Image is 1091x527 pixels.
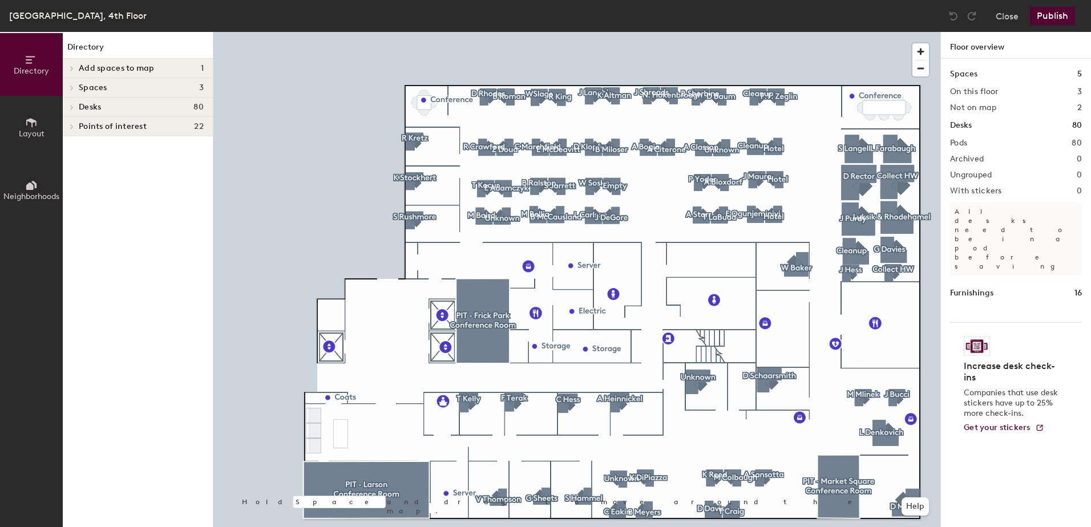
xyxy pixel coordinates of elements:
[941,32,1091,59] h1: Floor overview
[1072,119,1082,132] h1: 80
[964,423,1044,433] a: Get your stickers
[1077,155,1082,164] h2: 0
[950,68,977,80] h1: Spaces
[950,139,967,148] h2: Pods
[3,192,59,201] span: Neighborhoods
[1077,171,1082,180] h2: 0
[950,171,992,180] h2: Ungrouped
[79,64,155,73] span: Add spaces to map
[79,122,147,131] span: Points of interest
[950,87,999,96] h2: On this floor
[996,7,1019,25] button: Close
[1072,139,1082,148] h2: 80
[1077,87,1082,96] h2: 3
[1077,68,1082,80] h1: 5
[19,129,45,139] span: Layout
[63,41,213,59] h1: Directory
[14,66,49,76] span: Directory
[950,119,972,132] h1: Desks
[950,287,993,299] h1: Furnishings
[9,9,147,23] div: [GEOGRAPHIC_DATA], 4th Floor
[950,202,1082,275] p: All desks need to be in a pod before saving
[1074,287,1082,299] h1: 16
[79,83,107,92] span: Spaces
[1030,7,1075,25] button: Publish
[902,497,929,516] button: Help
[964,423,1031,432] span: Get your stickers
[194,122,204,131] span: 22
[950,155,984,164] h2: Archived
[964,337,990,356] img: Sticker logo
[950,187,1002,196] h2: With stickers
[199,83,204,92] span: 3
[201,64,204,73] span: 1
[1077,187,1082,196] h2: 0
[79,103,101,112] span: Desks
[964,360,1061,383] h4: Increase desk check-ins
[950,103,996,112] h2: Not on map
[193,103,204,112] span: 80
[1077,103,1082,112] h2: 2
[948,10,959,22] img: Undo
[964,388,1061,419] p: Companies that use desk stickers have up to 25% more check-ins.
[966,10,977,22] img: Redo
